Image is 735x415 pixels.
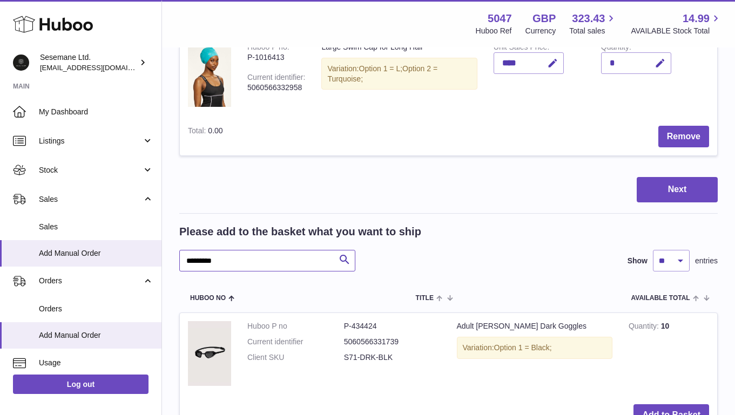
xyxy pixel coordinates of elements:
span: Option 1 = L; [359,64,403,73]
span: 323.43 [572,11,605,26]
span: 0.00 [208,126,222,135]
span: entries [695,256,718,266]
strong: Quantity [629,322,661,333]
label: Total [188,126,208,138]
a: 14.99 AVAILABLE Stock Total [631,11,722,36]
button: Next [637,177,718,202]
label: Quantity [601,43,631,54]
td: 10 [621,313,717,396]
dd: 5060566331739 [344,337,441,347]
span: Orders [39,304,153,314]
dd: P-434424 [344,321,441,331]
div: Huboo P no [247,43,289,54]
span: 14.99 [683,11,710,26]
div: Currency [525,26,556,36]
div: 5060566332958 [247,83,305,93]
div: Variation: [321,58,477,90]
div: P-1016413 [247,52,305,63]
dt: Client SKU [247,352,344,363]
dt: Huboo P no [247,321,344,331]
strong: GBP [532,11,556,26]
span: My Dashboard [39,107,153,117]
td: Large Swim Cap for Long Hair [313,34,485,118]
span: Huboo no [190,295,226,302]
span: Listings [39,136,142,146]
span: Orders [39,276,142,286]
span: Stock [39,165,142,175]
a: 323.43 Total sales [569,11,617,36]
img: Adult KELLERMAN Dark Goggles [188,321,231,386]
div: Current identifier [247,73,305,84]
span: AVAILABLE Stock Total [631,26,722,36]
div: Huboo Ref [476,26,512,36]
span: Option 1 = Black; [494,343,552,352]
span: Total sales [569,26,617,36]
button: Remove [658,126,709,148]
td: Adult [PERSON_NAME] Dark Goggles [449,313,621,396]
img: info@soulcap.com [13,55,29,71]
span: Add Manual Order [39,248,153,258]
a: Log out [13,375,149,394]
label: Show [628,256,648,266]
span: AVAILABLE Total [631,295,690,302]
span: Add Manual Order [39,330,153,341]
h2: Please add to the basket what you want to ship [179,224,421,239]
dt: Current identifier [247,337,344,347]
dd: S71-DRK-BLK [344,352,441,363]
label: Unit Sales Price [494,43,549,54]
div: Sesemane Ltd. [40,52,137,73]
strong: 5047 [488,11,512,26]
span: Sales [39,194,142,205]
span: Title [416,295,434,302]
span: Usage [39,358,153,368]
span: Sales [39,222,153,232]
img: Large Swim Cap for Long Hair [188,42,231,107]
span: [EMAIL_ADDRESS][DOMAIN_NAME] [40,63,159,72]
div: Variation: [457,337,612,359]
span: Option 2 = Turquoise; [327,64,437,83]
